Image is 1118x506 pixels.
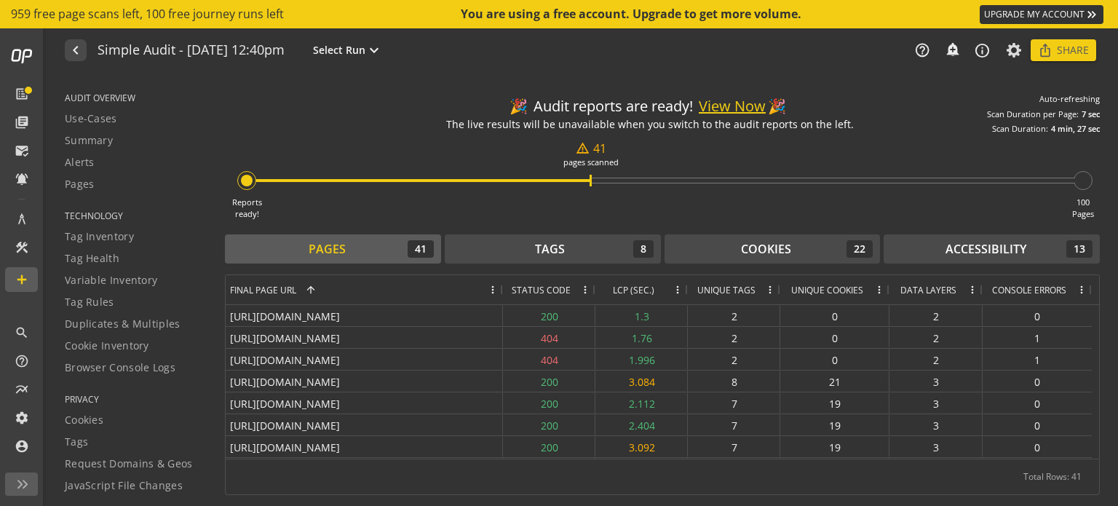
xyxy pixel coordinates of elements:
div: [URL][DOMAIN_NAME] [226,414,503,435]
span: JavaScript File Changes [65,478,183,493]
div: 200 [503,458,595,479]
div: Total Rows: 41 [1023,459,1082,494]
div: 200 [503,305,595,326]
div: 19 [780,436,889,457]
div: 200 [503,392,595,414]
mat-icon: keyboard_double_arrow_right [1085,7,1099,22]
div: 0 [983,458,1092,479]
div: 22 [847,240,873,258]
span: Tag Inventory [65,229,134,244]
div: Scan Duration: [992,123,1048,135]
span: Status Code [512,284,571,296]
span: Unique Cookies [791,284,863,296]
div: 19 [780,458,889,479]
div: The live results will be unavailable when you switch to the audit reports on the left. [446,117,854,132]
div: 7 [688,458,780,479]
div: 8 [688,371,780,392]
div: Pages [309,241,346,258]
div: 0 [983,371,1092,392]
div: 1.76 [595,327,688,348]
span: Pages [65,177,95,191]
a: UPGRADE MY ACCOUNT [980,5,1103,24]
mat-icon: settings [15,411,29,425]
div: 3 [889,458,983,479]
div: 0 [780,349,889,370]
div: 1.632 [595,458,688,479]
div: 2 [688,349,780,370]
div: [URL][DOMAIN_NAME] [226,305,503,326]
div: 1.996 [595,349,688,370]
h1: Simple Audit - 25 August 2025 | 12:40pm [98,43,285,58]
span: Alerts [65,155,95,170]
div: 41 [576,141,606,157]
mat-icon: help_outline [15,354,29,368]
div: 2 [889,349,983,370]
span: Use-Cases [65,111,117,126]
mat-icon: add_alert [945,41,959,56]
div: 1.3 [595,305,688,326]
mat-icon: search [15,325,29,340]
div: 🎉 [768,96,786,117]
span: Console Errors [992,284,1066,296]
div: Reports ready! [232,197,262,219]
div: Auto-refreshing [1039,93,1100,105]
span: TECHNOLOGY [65,210,207,222]
mat-icon: account_circle [15,439,29,454]
div: Scan Duration per Page: [987,108,1079,120]
div: 1 [983,327,1092,348]
div: 7 [688,436,780,457]
div: 3 [889,371,983,392]
mat-icon: multiline_chart [15,382,29,397]
span: Browser Console Logs [65,360,175,375]
span: Variable Inventory [65,273,157,288]
span: AUDIT OVERVIEW [65,92,207,104]
div: 0 [780,327,889,348]
div: You are using a free account. Upgrade to get more volume. [461,6,803,23]
div: 13 [1066,240,1093,258]
mat-icon: list_alt [15,87,29,101]
span: LCP (SEC.) [613,284,654,296]
div: 7 sec [1082,108,1100,120]
div: Tags [535,241,565,258]
mat-icon: ios_share [1038,43,1052,58]
span: Final Page URL [230,284,296,296]
div: 19 [780,392,889,414]
div: [URL][DOMAIN_NAME] [226,436,503,457]
button: View Now [699,96,766,117]
div: 🎉 [510,96,528,117]
div: 8 [633,240,654,258]
div: 3 [889,392,983,414]
button: Select Run [310,41,386,60]
div: Accessibility [945,241,1026,258]
div: 2 [688,327,780,348]
div: 2 [889,327,983,348]
mat-icon: construction [15,240,29,255]
div: 2 [688,305,780,326]
div: [URL][DOMAIN_NAME] [226,371,503,392]
button: Cookies22 [665,234,881,264]
div: 21 [780,371,889,392]
span: Select Run [313,43,365,58]
mat-icon: library_books [15,115,29,130]
mat-icon: architecture [15,212,29,226]
div: [URL][DOMAIN_NAME] [226,392,503,414]
mat-icon: warning_amber [576,141,590,155]
div: 404 [503,327,595,348]
mat-icon: add [15,272,29,287]
span: Data Layers [900,284,956,296]
span: PRIVACY [65,393,207,406]
div: 2.112 [595,392,688,414]
button: Accessibility13 [884,234,1100,264]
span: 959 free page scans left, 100 free journey runs left [11,6,284,23]
span: Cookie Inventory [65,339,149,353]
div: 3.084 [595,371,688,392]
div: 7 [688,392,780,414]
div: Audit reports are ready! [510,96,790,117]
div: 0 [983,392,1092,414]
button: Tags8 [445,234,661,264]
mat-icon: help_outline [914,42,930,58]
span: Tag Rules [65,295,114,309]
div: [URL][DOMAIN_NAME] [226,458,503,479]
div: 7 [688,414,780,435]
div: 3.092 [595,436,688,457]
